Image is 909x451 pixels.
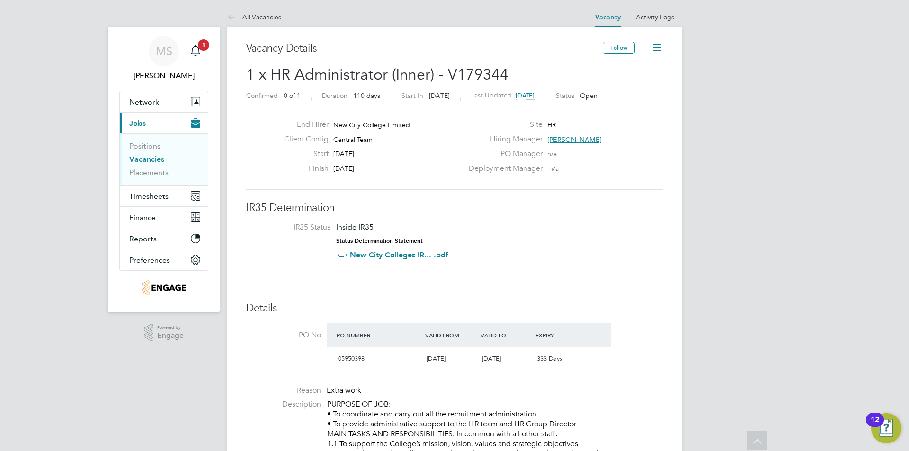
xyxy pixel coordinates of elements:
label: Status [556,91,574,100]
label: IR35 Status [256,222,330,232]
span: [DATE] [429,91,450,100]
a: Go to home page [119,280,208,295]
span: [DATE] [516,91,535,99]
label: Duration [322,91,348,100]
a: All Vacancies [227,13,281,21]
a: Vacancies [129,155,164,164]
span: 1 x HR Administrator (Inner) - V179344 [246,65,508,84]
label: Last Updated [471,91,512,99]
span: 1 [198,39,209,51]
label: Deployment Manager [463,164,543,174]
div: 12 [871,420,879,432]
span: n/a [547,150,557,158]
label: Confirmed [246,91,278,100]
span: Inside IR35 [336,222,374,231]
button: Jobs [120,113,208,133]
span: 110 days [353,91,380,100]
strong: Status Determination Statement [336,238,423,244]
label: Reason [246,386,321,396]
button: Reports [120,228,208,249]
button: Finance [120,207,208,228]
button: Preferences [120,249,208,270]
a: MS[PERSON_NAME] [119,36,208,81]
span: Engage [157,332,184,340]
label: PO Manager [463,149,543,159]
a: Positions [129,141,160,150]
a: Placements [129,168,169,177]
button: Timesheets [120,186,208,206]
span: [DATE] [333,150,354,158]
span: MS [156,45,172,57]
a: Activity Logs [636,13,674,21]
a: 1 [186,36,205,66]
a: Vacancy [595,13,621,21]
h3: IR35 Determination [246,201,663,215]
label: Hiring Manager [463,134,543,144]
img: jambo-logo-retina.png [142,280,186,295]
span: n/a [549,164,559,173]
a: Powered byEngage [144,324,184,342]
label: PO No [246,330,321,340]
label: Finish [276,164,329,174]
button: Network [120,91,208,112]
h3: Details [246,301,663,315]
div: Valid From [423,327,478,344]
span: 0 of 1 [284,91,301,100]
span: [PERSON_NAME] [547,135,602,144]
span: 05950398 [338,354,365,363]
label: Client Config [276,134,329,144]
div: PO Number [334,327,423,344]
span: Timesheets [129,192,169,201]
button: Open Resource Center, 12 new notifications [871,413,901,443]
span: Extra work [327,386,361,395]
span: Preferences [129,256,170,265]
span: Powered by [157,324,184,332]
span: Jobs [129,119,146,128]
h3: Vacancy Details [246,42,603,55]
span: New City College Limited [333,121,410,129]
span: [DATE] [482,354,501,363]
button: Follow [603,42,635,54]
span: HR [547,121,556,129]
span: Monty Symons [119,70,208,81]
span: Network [129,97,159,106]
span: Central Team [333,135,373,144]
span: Reports [129,234,157,243]
span: Open [580,91,597,100]
div: Valid To [478,327,534,344]
label: Site [463,120,543,130]
span: [DATE] [427,354,446,363]
span: Finance [129,213,156,222]
label: Description [246,399,321,409]
span: [DATE] [333,164,354,173]
label: Start In [401,91,423,100]
div: Jobs [120,133,208,185]
nav: Main navigation [108,27,220,312]
label: End Hirer [276,120,329,130]
span: 333 Days [537,354,562,363]
a: New City Colleges IR... .pdf [350,250,448,259]
label: Start [276,149,329,159]
div: Expiry [533,327,588,344]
